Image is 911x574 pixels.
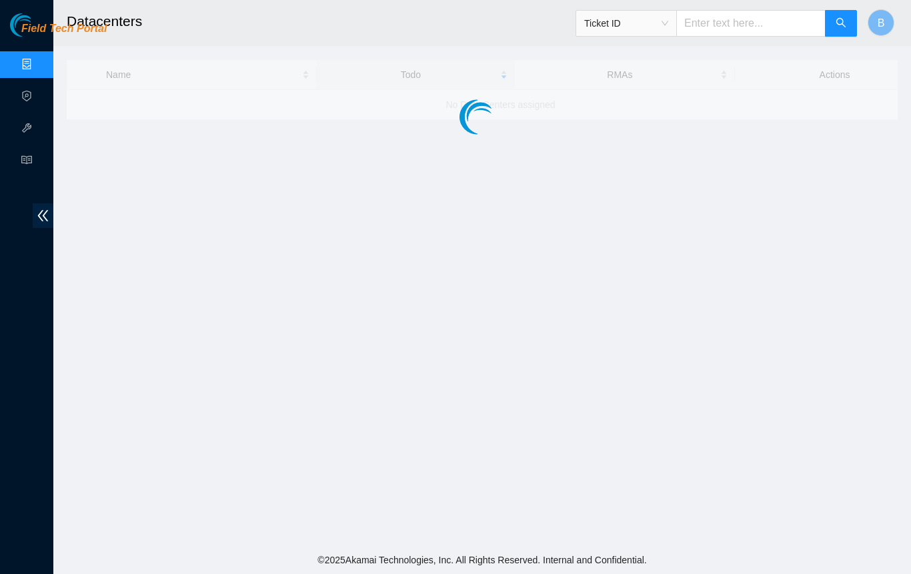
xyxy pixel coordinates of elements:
[21,23,107,35] span: Field Tech Portal
[868,9,894,36] button: B
[21,149,32,175] span: read
[584,13,668,33] span: Ticket ID
[33,203,53,228] span: double-left
[10,13,67,37] img: Akamai Technologies
[676,10,826,37] input: Enter text here...
[825,10,857,37] button: search
[10,24,107,41] a: Akamai TechnologiesField Tech Portal
[878,15,885,31] span: B
[836,17,846,30] span: search
[53,546,911,574] footer: © 2025 Akamai Technologies, Inc. All Rights Reserved. Internal and Confidential.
